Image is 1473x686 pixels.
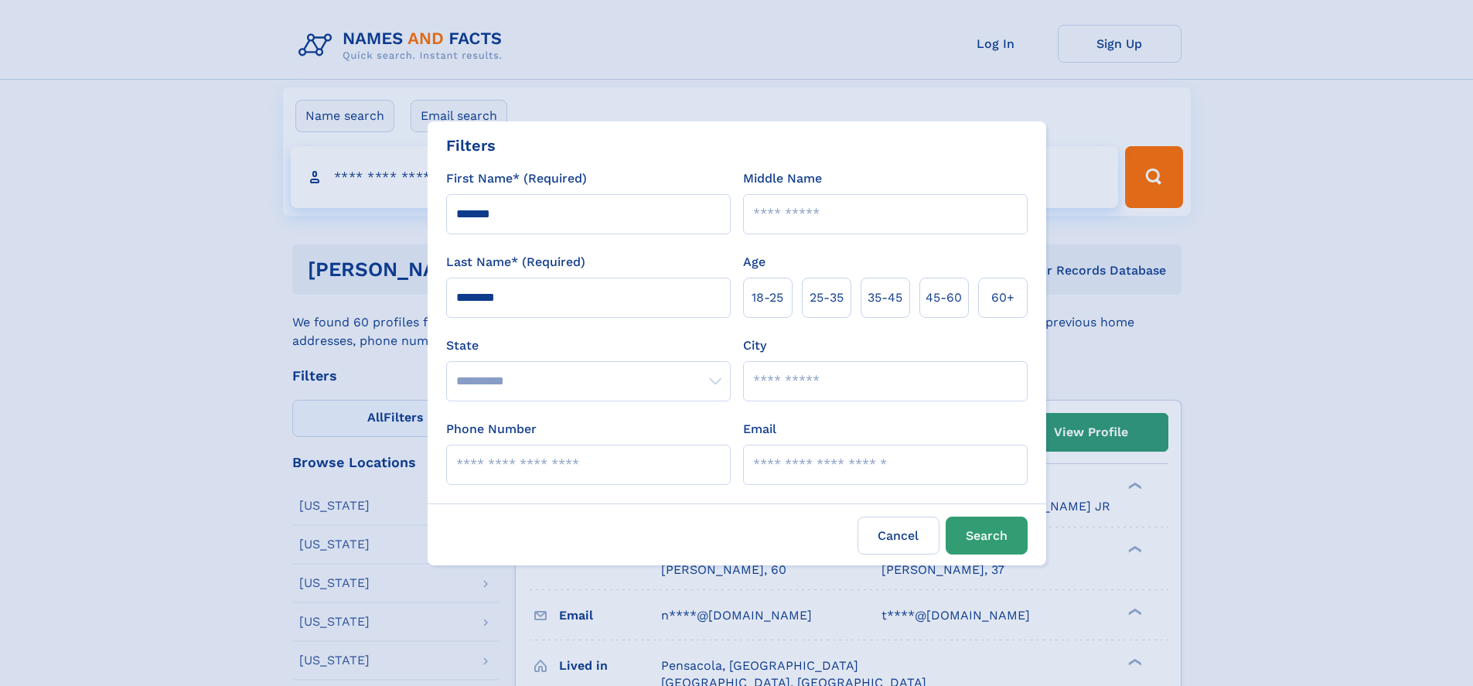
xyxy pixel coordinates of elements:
[946,517,1028,555] button: Search
[743,253,765,271] label: Age
[810,288,844,307] span: 25‑35
[991,288,1014,307] span: 60+
[926,288,962,307] span: 45‑60
[743,420,776,439] label: Email
[858,517,939,555] label: Cancel
[446,134,496,157] div: Filters
[743,169,822,188] label: Middle Name
[446,336,731,355] label: State
[446,420,537,439] label: Phone Number
[446,169,587,188] label: First Name* (Required)
[868,288,902,307] span: 35‑45
[743,336,766,355] label: City
[446,253,585,271] label: Last Name* (Required)
[752,288,783,307] span: 18‑25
